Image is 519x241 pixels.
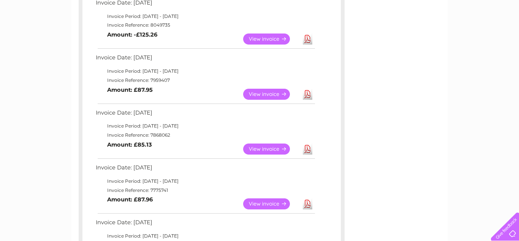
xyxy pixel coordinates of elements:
[303,89,312,100] a: Download
[94,131,316,140] td: Invoice Reference: 7868062
[94,21,316,30] td: Invoice Reference: 8049735
[303,144,312,155] a: Download
[94,121,316,131] td: Invoice Period: [DATE] - [DATE]
[81,4,440,37] div: Clear Business is a trading name of Verastar Limited (registered in [GEOGRAPHIC_DATA] No. 3667643...
[94,67,316,76] td: Invoice Period: [DATE] - [DATE]
[107,141,152,148] b: Amount: £85.13
[107,196,153,203] b: Amount: £87.96
[94,12,316,21] td: Invoice Period: [DATE] - [DATE]
[494,32,512,38] a: Log out
[243,34,299,45] a: View
[94,231,316,241] td: Invoice Period: [DATE] - [DATE]
[376,4,428,13] a: 0333 014 3131
[243,144,299,155] a: View
[243,89,299,100] a: View
[94,53,316,67] td: Invoice Date: [DATE]
[94,186,316,195] td: Invoice Reference: 7775741
[404,32,421,38] a: Energy
[303,34,312,45] a: Download
[468,32,487,38] a: Contact
[94,108,316,122] td: Invoice Date: [DATE]
[426,32,448,38] a: Telecoms
[18,20,57,43] img: logo.png
[94,177,316,186] td: Invoice Period: [DATE] - [DATE]
[94,163,316,177] td: Invoice Date: [DATE]
[303,198,312,209] a: Download
[94,76,316,85] td: Invoice Reference: 7959407
[453,32,464,38] a: Blog
[385,32,400,38] a: Water
[94,217,316,231] td: Invoice Date: [DATE]
[107,86,153,93] b: Amount: £87.95
[243,198,299,209] a: View
[107,31,157,38] b: Amount: -£125.26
